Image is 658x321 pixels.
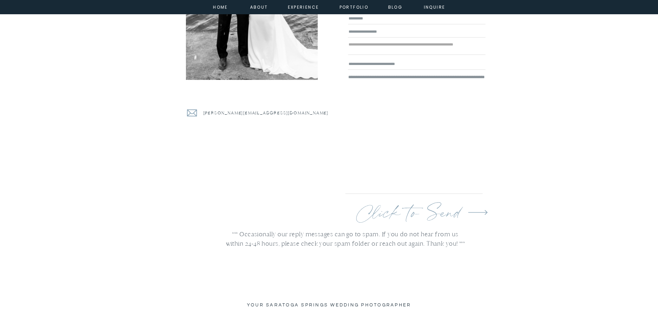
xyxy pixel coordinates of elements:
h2: Your Saratoga Springs Wedding Photographer [234,302,425,310]
a: [PERSON_NAME][EMAIL_ADDRESS][DOMAIN_NAME] [203,109,332,118]
a: about [250,3,266,10]
a: inquire [422,3,447,10]
h3: *** Occasionally our reply messages can go to spam. If you do not hear from us within 24-48 hours... [223,230,468,246]
a: portfolio [339,3,369,10]
a: experience [288,3,316,10]
a: home [211,3,230,10]
a: Blog [383,3,408,10]
a: Click to Send [357,200,472,221]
